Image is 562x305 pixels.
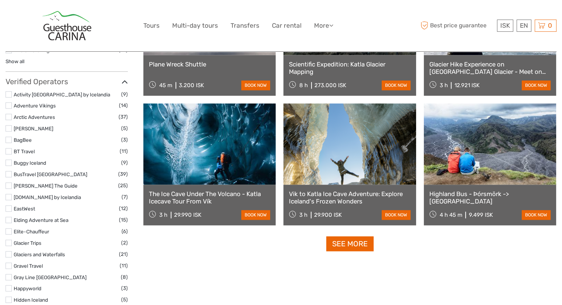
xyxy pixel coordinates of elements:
a: BT Travel [14,148,35,154]
span: (9) [121,158,128,167]
a: Elding Adventure at Sea [14,217,68,223]
a: Buggy Iceland [14,160,46,166]
a: Glacier Trips [14,240,41,246]
a: More [314,20,333,31]
div: 9.499 ISK [469,212,493,218]
span: 3 h [159,212,167,218]
div: EN [517,20,531,32]
span: 3 h [439,82,447,89]
a: [DOMAIN_NAME] by Icelandia [14,194,81,200]
span: 0 [547,22,553,29]
a: book now [382,80,411,90]
span: 3 h [299,212,307,218]
a: Transfers [231,20,259,31]
span: (21) [119,250,128,258]
a: Vik to Katla Ice Cave Adventure: Explore Iceland's Frozen Wonders [289,190,410,205]
a: [PERSON_NAME] The Guide [14,183,78,189]
span: 45 m [159,82,172,89]
a: [PERSON_NAME] [14,126,53,131]
span: 8 h [299,82,308,89]
a: Multi-day tours [172,20,218,31]
span: (11) [120,261,128,270]
span: (25) [118,181,128,190]
a: BagBee [14,137,32,143]
span: (6) [122,227,128,236]
a: Happyworld [14,285,41,291]
span: (5) [121,124,128,133]
a: Arctic Adventures [14,114,55,120]
a: Car rental [272,20,302,31]
a: book now [382,210,411,220]
span: (9) [121,90,128,99]
a: book now [241,80,270,90]
a: Scientific Expedition: Katla Glacier Mapping [289,61,410,76]
span: (15) [119,216,128,224]
h3: Verified Operators [6,77,128,86]
a: book now [241,210,270,220]
span: (3) [121,136,128,144]
div: 12.921 ISK [454,82,479,89]
img: 893-d42c7f2b-59bd-45ae-8429-b17589f84f67_logo_big.jpg [42,11,91,40]
span: (2) [121,239,128,247]
a: Glaciers and Waterfalls [14,251,65,257]
a: Elite-Chauffeur [14,229,49,234]
a: Adventure Vikings [14,103,56,109]
a: Highland Bus - Þórsmörk -> [GEOGRAPHIC_DATA] [429,190,551,205]
a: Gray Line [GEOGRAPHIC_DATA] [14,274,86,280]
a: See more [326,236,374,251]
a: Plane Wreck Shuttle [149,61,270,68]
span: (7) [122,193,128,201]
span: (39) [118,170,128,178]
div: 273.000 ISK [314,82,346,89]
span: (14) [119,101,128,110]
a: Show all [6,58,24,64]
a: Glacier Hike Experience on [GEOGRAPHIC_DATA] Glacier - Meet on location [429,61,551,76]
span: Best price guarantee [419,20,495,32]
span: 4 h 45 m [439,212,462,218]
a: book now [522,210,551,220]
div: 29.990 ISK [174,212,201,218]
div: 3.200 ISK [179,82,204,89]
span: (8) [121,273,128,281]
div: 29.900 ISK [314,212,342,218]
a: The Ice Cave Under The Volcano - Katla Icecave Tour From Vík [149,190,270,205]
span: (37) [119,113,128,121]
span: (12) [119,204,128,213]
span: (5) [121,295,128,304]
a: Tours [143,20,160,31]
a: BusTravel [GEOGRAPHIC_DATA] [14,171,87,177]
a: Activity [GEOGRAPHIC_DATA] by Icelandia [14,92,110,97]
span: ISK [500,22,510,29]
a: book now [522,80,551,90]
a: Hidden Iceland [14,297,48,303]
span: (3) [121,284,128,292]
a: EastWest [14,206,35,212]
a: Gravel Travel [14,263,43,269]
span: (11) [120,147,128,155]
